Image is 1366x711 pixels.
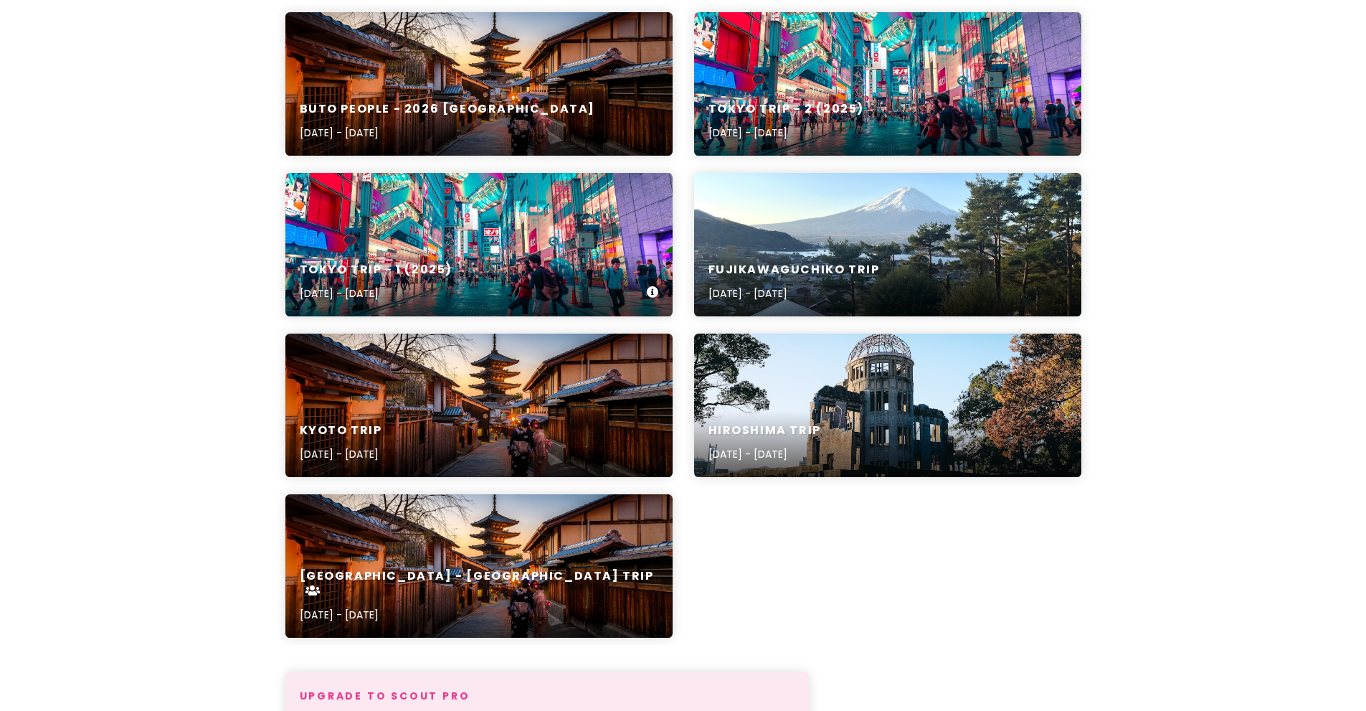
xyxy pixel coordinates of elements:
[285,494,673,638] a: two women in purple and pink kimono standing on street[GEOGRAPHIC_DATA] - [GEOGRAPHIC_DATA] Trip[...
[708,446,821,462] p: [DATE] - [DATE]
[300,125,596,141] p: [DATE] - [DATE]
[708,286,880,301] p: [DATE] - [DATE]
[285,334,673,477] a: two women in purple and pink kimono standing on streetKyoto Trip[DATE] - [DATE]
[708,102,865,117] h6: Tokyo Trip - 2 (2025)
[300,607,658,623] p: [DATE] - [DATE]
[694,173,1081,316] a: A view of a snow covered mountain in the distanceFujikawaguchiko Trip[DATE] - [DATE]
[300,286,453,301] p: [DATE] - [DATE]
[300,569,658,599] h6: [GEOGRAPHIC_DATA] - [GEOGRAPHIC_DATA] Trip
[694,12,1081,156] a: people walking on road near well-lit buildingsTokyo Trip - 2 (2025)[DATE] - [DATE]
[708,263,880,278] h6: Fujikawaguchiko Trip
[300,102,596,117] h6: Buto People - 2026 [GEOGRAPHIC_DATA]
[300,689,795,702] h4: Upgrade to Scout Pro
[300,423,382,438] h6: Kyoto Trip
[285,12,673,156] a: two women in purple and pink kimono standing on streetButo People - 2026 [GEOGRAPHIC_DATA][DATE] ...
[708,423,821,438] h6: Hiroshima Trip
[300,263,453,278] h6: Tokyo Trip - 1 (2025)
[300,446,382,462] p: [DATE] - [DATE]
[708,125,865,141] p: [DATE] - [DATE]
[285,173,673,316] a: people walking on road near well-lit buildingsTokyo Trip - 1 (2025)[DATE] - [DATE]
[694,334,1081,477] a: trees beside brown concrete buildingHiroshima Trip[DATE] - [DATE]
